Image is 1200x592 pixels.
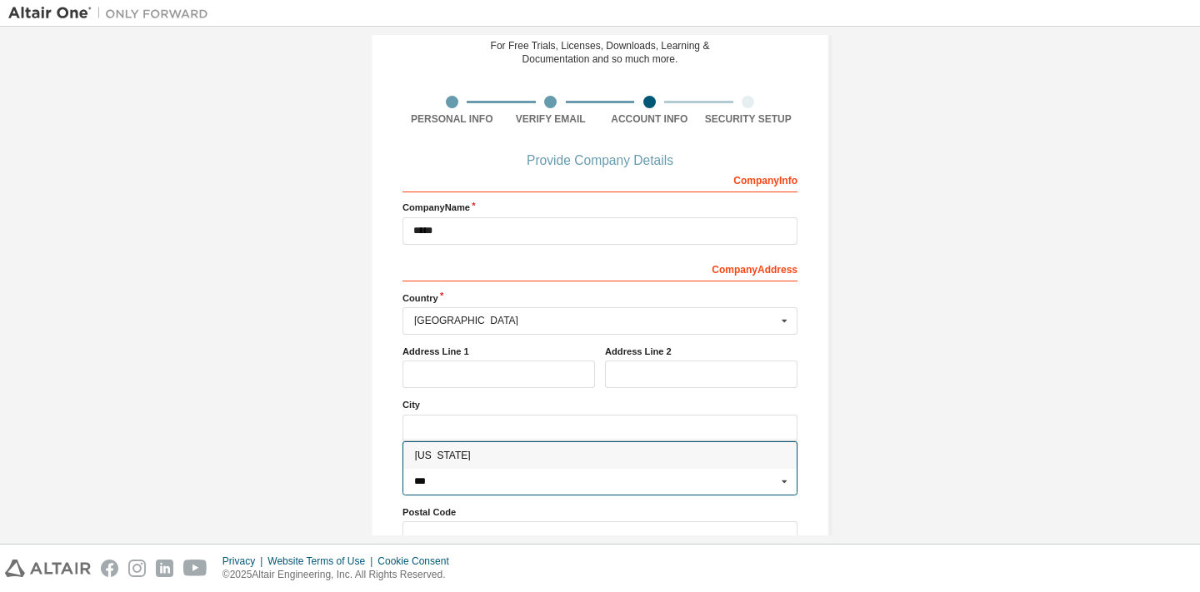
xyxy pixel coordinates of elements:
[8,5,217,22] img: Altair One
[402,398,797,411] label: City
[5,560,91,577] img: altair_logo.svg
[605,345,797,358] label: Address Line 2
[402,345,595,358] label: Address Line 1
[222,568,459,582] p: © 2025 Altair Engineering, Inc. All Rights Reserved.
[402,255,797,281] div: Company Address
[402,201,797,214] label: Company Name
[183,560,207,577] img: youtube.svg
[402,505,797,519] label: Postal Code
[491,39,710,66] div: For Free Trials, Licenses, Downloads, Learning & Documentation and so much more.
[402,166,797,192] div: Company Info
[402,291,797,305] label: Country
[377,555,458,568] div: Cookie Consent
[414,316,777,326] div: [GEOGRAPHIC_DATA]
[402,112,502,126] div: Personal Info
[156,560,173,577] img: linkedin.svg
[101,560,118,577] img: facebook.svg
[699,112,798,126] div: Security Setup
[267,555,377,568] div: Website Terms of Use
[415,450,786,460] span: [US_STATE]
[502,112,601,126] div: Verify Email
[600,112,699,126] div: Account Info
[222,555,267,568] div: Privacy
[402,156,797,166] div: Provide Company Details
[128,560,146,577] img: instagram.svg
